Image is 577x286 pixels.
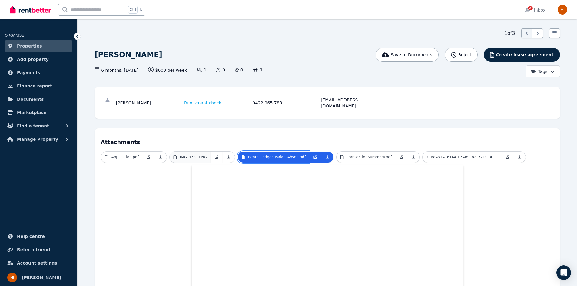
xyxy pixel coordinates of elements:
[526,65,560,77] button: Tags
[17,122,49,130] span: Find a tenant
[95,50,162,60] h1: [PERSON_NAME]
[5,80,72,92] a: Finance report
[395,152,407,163] a: Open in new Tab
[337,152,395,163] a: TransactionSummary.pdf
[10,5,51,14] img: RentBetter
[248,155,306,159] p: Rental_ledger_Isaiah_Ahsee.pdf
[5,93,72,105] a: Documents
[142,152,154,163] a: Open in new Tab
[180,155,207,159] p: IMG_9387.PNG
[211,152,223,163] a: Open in new Tab
[17,82,52,90] span: Finance report
[154,152,167,163] a: Download Attachment
[431,155,498,159] p: 68431476144_F34B9F82_32DC_413B_BBE9_0D70A87E897F.JPG
[111,155,139,159] p: Application.pdf
[17,136,58,143] span: Manage Property
[391,52,432,58] span: Save to Documents
[184,100,221,106] span: Run tenant check
[5,133,72,145] button: Manage Property
[17,42,42,50] span: Properties
[524,7,545,13] div: Inbox
[22,274,61,281] span: [PERSON_NAME]
[17,109,46,116] span: Marketplace
[558,5,567,15] img: Hasan Imtiaz Ahamed
[496,52,554,58] span: Create lease agreement
[5,33,24,38] span: ORGANISE
[407,152,419,163] a: Download Attachment
[101,152,142,163] a: Application.pdf
[556,265,571,280] div: Open Intercom Messenger
[309,152,321,163] a: Open in new Tab
[253,97,319,109] div: 0422 965 788
[5,53,72,65] a: Add property
[445,48,478,62] button: Reject
[347,155,392,159] p: TransactionSummary.pdf
[501,152,513,163] a: Open in new Tab
[148,67,187,73] span: $600 per week
[5,67,72,79] a: Payments
[140,7,142,12] span: k
[17,259,57,267] span: Account settings
[321,97,387,109] div: [EMAIL_ADDRESS][DOMAIN_NAME]
[484,48,560,62] button: Create lease agreement
[5,120,72,132] button: Find a tenant
[116,97,183,109] div: [PERSON_NAME]
[253,67,263,73] span: 1
[5,244,72,256] a: Refer a friend
[5,230,72,242] a: Help centre
[223,152,235,163] a: Download Attachment
[238,152,309,163] a: Rental_ledger_Isaiah_Ahsee.pdf
[17,56,49,63] span: Add property
[528,6,533,10] span: 2
[17,233,45,240] span: Help centre
[5,40,72,52] a: Properties
[197,67,206,73] span: 1
[216,67,225,73] span: 0
[423,152,501,163] a: 68431476144_F34B9F82_32DC_413B_BBE9_0D70A87E897F.JPG
[7,273,17,282] img: Hasan Imtiaz Ahamed
[17,246,50,253] span: Refer a friend
[17,96,44,103] span: Documents
[101,134,554,146] h4: Attachments
[170,152,211,163] a: IMG_9387.PNG
[17,69,40,76] span: Payments
[128,6,138,14] span: Ctrl
[5,257,72,269] a: Account settings
[458,52,471,58] span: Reject
[235,67,243,73] span: 0
[321,152,333,163] a: Download Attachment
[95,67,138,73] span: 6 months , [DATE]
[504,30,515,37] span: 1 of 3
[376,48,439,62] button: Save to Documents
[5,107,72,119] a: Marketplace
[531,68,548,74] span: Tags
[513,152,526,163] a: Download Attachment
